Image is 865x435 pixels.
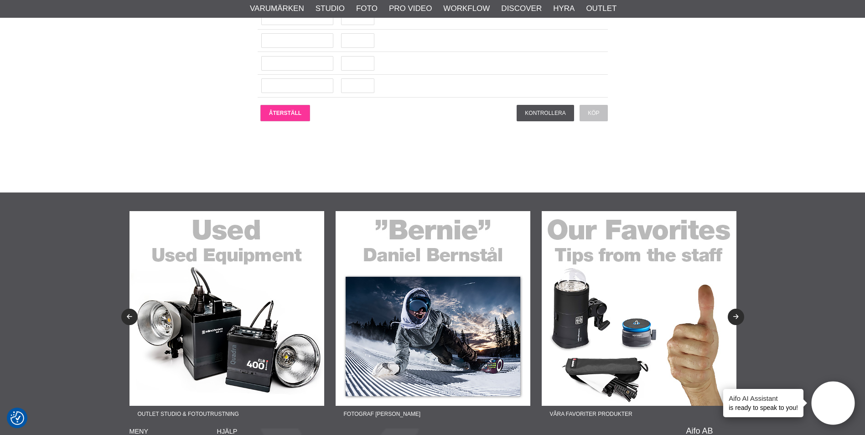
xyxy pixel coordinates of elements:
[501,3,542,15] a: Discover
[129,211,324,406] img: Annons:22-03F banner-sidfot-used.jpg
[723,389,803,417] div: is ready to speak to you!
[517,105,574,121] input: Kontrollera
[316,3,345,15] a: Studio
[542,211,736,422] a: Annons:22-05F banner-sidfot-favorites.jpgVåra favoriter produkter
[728,309,744,325] button: Next
[10,411,24,425] img: Revisit consent button
[389,3,432,15] a: Pro Video
[121,309,138,325] button: Previous
[729,394,798,403] h4: Aifo AI Assistant
[129,211,324,422] a: Annons:22-03F banner-sidfot-used.jpgOutlet Studio & Fotoutrustning
[443,3,490,15] a: Workflow
[553,3,575,15] a: Hyra
[260,105,310,121] input: Återställ
[686,427,713,435] a: Aifo AB
[250,3,304,15] a: Varumärken
[336,406,429,422] span: Fotograf [PERSON_NAME]
[586,3,616,15] a: Outlet
[336,211,530,422] a: Annons:22-04F banner-sidfot-bernie.jpgFotograf [PERSON_NAME]
[542,211,736,406] img: Annons:22-05F banner-sidfot-favorites.jpg
[10,410,24,426] button: Samtyckesinställningar
[542,406,641,422] span: Våra favoriter produkter
[356,3,378,15] a: Foto
[129,406,247,422] span: Outlet Studio & Fotoutrustning
[336,211,530,406] img: Annons:22-04F banner-sidfot-bernie.jpg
